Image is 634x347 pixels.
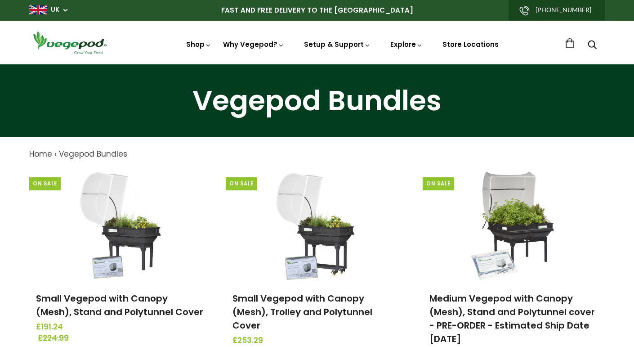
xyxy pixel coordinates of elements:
a: Shop [186,40,211,49]
a: Setup & Support [304,40,371,49]
img: Vegepod [29,30,110,55]
a: Why Vegepod? [223,40,284,49]
a: Small Vegepod with Canopy (Mesh), Trolley and Polytunnel Cover [232,292,372,332]
a: Vegepod Bundles [59,149,127,159]
a: Explore [390,40,423,49]
nav: breadcrumbs [29,149,605,160]
span: › [54,149,57,159]
img: Small Vegepod with Canopy (Mesh), Stand and Polytunnel Cover [73,169,168,282]
a: UK [51,5,59,14]
img: Medium Vegepod with Canopy (Mesh), Stand and Polytunnel cover - PRE-ORDER - Estimated Ship Date S... [466,169,561,282]
img: gb_large.png [29,5,47,14]
span: £191.24 [36,321,205,333]
span: £224.99 [38,333,206,344]
span: £253.29 [232,335,401,347]
a: Medium Vegepod with Canopy (Mesh), Stand and Polytunnel cover - PRE-ORDER - Estimated Ship Date [... [429,292,595,345]
a: Home [29,149,52,159]
img: Small Vegepod with Canopy (Mesh), Trolley and Polytunnel Cover [270,169,364,282]
a: Store Locations [442,40,499,49]
h1: Vegepod Bundles [11,87,623,115]
a: Small Vegepod with Canopy (Mesh), Stand and Polytunnel Cover [36,292,203,318]
a: Search [588,41,597,50]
